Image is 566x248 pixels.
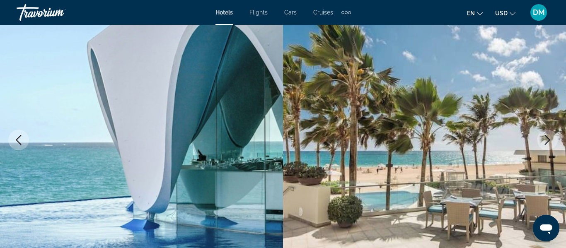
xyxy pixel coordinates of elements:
[8,130,29,150] button: Previous image
[17,2,99,23] a: Travorium
[495,10,508,17] span: USD
[533,8,545,17] span: DM
[284,9,297,16] a: Cars
[215,9,233,16] a: Hotels
[528,4,549,21] button: User Menu
[313,9,333,16] a: Cruises
[467,10,475,17] span: en
[249,9,268,16] a: Flights
[495,7,515,19] button: Change currency
[537,130,558,150] button: Next image
[341,6,351,19] button: Extra navigation items
[533,215,559,241] iframe: Button to launch messaging window
[467,7,483,19] button: Change language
